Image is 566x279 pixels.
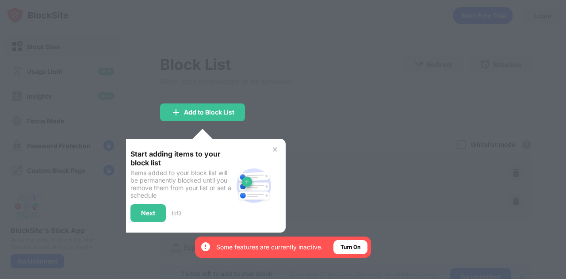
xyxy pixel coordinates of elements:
[141,210,155,217] div: Next
[130,149,233,167] div: Start adding items to your block list
[272,146,279,153] img: x-button.svg
[340,243,360,252] div: Turn On
[130,169,233,199] div: Items added to your block list will be permanently blocked until you remove them from your list o...
[233,164,275,207] img: block-site.svg
[200,241,211,252] img: error-circle-white.svg
[171,210,181,217] div: 1 of 3
[184,109,234,116] div: Add to Block List
[216,243,323,252] div: Some features are currently inactive.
